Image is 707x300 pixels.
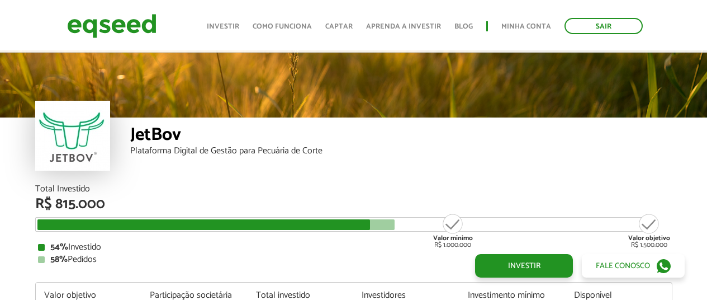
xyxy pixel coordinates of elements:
div: R$ 1.500.000 [628,213,670,249]
div: Participação societária [150,291,239,300]
a: Investir [207,23,239,30]
div: Plataforma Digital de Gestão para Pecuária de Corte [130,147,672,156]
div: Disponível [574,291,663,300]
img: EqSeed [67,11,156,41]
a: Blog [454,23,473,30]
a: Captar [325,23,353,30]
div: JetBov [130,126,672,147]
div: Total Investido [35,185,672,194]
strong: 58% [50,252,68,267]
div: Investido [38,243,670,252]
div: Investimento mínimo [468,291,557,300]
a: Aprenda a investir [366,23,441,30]
div: Investidores [362,291,451,300]
strong: Valor mínimo [433,233,473,243]
div: R$ 815.000 [35,197,672,212]
a: Sair [564,18,643,34]
a: Minha conta [501,23,551,30]
strong: 54% [50,240,68,255]
div: Valor objetivo [44,291,134,300]
a: Fale conosco [582,254,685,278]
strong: Valor objetivo [628,233,670,243]
a: Investir [475,254,573,278]
div: R$ 1.000.000 [432,213,474,249]
a: Como funciona [253,23,312,30]
div: Pedidos [38,255,670,264]
div: Total investido [256,291,345,300]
